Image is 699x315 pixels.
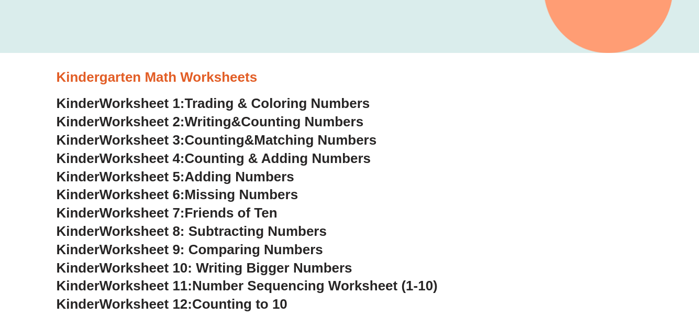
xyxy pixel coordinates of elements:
[57,69,643,86] h3: Kindergarten Math Worksheets
[57,187,99,202] span: Kinder
[99,95,185,111] span: Worksheet 1:
[185,187,298,202] span: Missing Numbers
[99,296,192,312] span: Worksheet 12:
[57,223,99,239] span: Kinder
[99,187,185,202] span: Worksheet 6:
[57,205,99,221] span: Kinder
[57,260,99,276] span: Kinder
[57,242,323,257] a: KinderWorksheet 9: Comparing Numbers
[525,197,699,315] iframe: Chat Widget
[57,223,327,239] a: KinderWorksheet 8: Subtracting Numbers
[57,95,99,111] span: Kinder
[185,169,294,184] span: Adding Numbers
[192,278,438,294] span: Number Sequencing Worksheet (1-10)
[57,187,298,202] a: KinderWorksheet 6:Missing Numbers
[57,260,352,276] a: KinderWorksheet 10: Writing Bigger Numbers
[185,132,245,148] span: Counting
[57,95,370,111] a: KinderWorksheet 1:Trading & Coloring Numbers
[192,296,287,312] span: Counting to 10
[57,242,99,257] span: Kinder
[57,150,371,166] a: KinderWorksheet 4:Counting & Adding Numbers
[57,296,99,312] span: Kinder
[57,150,99,166] span: Kinder
[99,150,185,166] span: Worksheet 4:
[99,114,185,129] span: Worksheet 2:
[99,223,327,239] span: Worksheet 8: Subtracting Numbers
[57,132,99,148] span: Kinder
[99,260,352,276] span: Worksheet 10: Writing Bigger Numbers
[241,114,363,129] span: Counting Numbers
[185,114,231,129] span: Writing
[57,278,99,294] span: Kinder
[57,132,377,148] a: KinderWorksheet 3:Counting&Matching Numbers
[57,114,364,129] a: KinderWorksheet 2:Writing&Counting Numbers
[99,169,185,184] span: Worksheet 5:
[99,205,185,221] span: Worksheet 7:
[57,169,294,184] a: KinderWorksheet 5:Adding Numbers
[254,132,376,148] span: Matching Numbers
[99,132,185,148] span: Worksheet 3:
[99,278,192,294] span: Worksheet 11:
[57,169,99,184] span: Kinder
[57,114,99,129] span: Kinder
[185,150,371,166] span: Counting & Adding Numbers
[57,205,278,221] a: KinderWorksheet 7:Friends of Ten
[185,205,278,221] span: Friends of Ten
[99,242,323,257] span: Worksheet 9: Comparing Numbers
[185,95,370,111] span: Trading & Coloring Numbers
